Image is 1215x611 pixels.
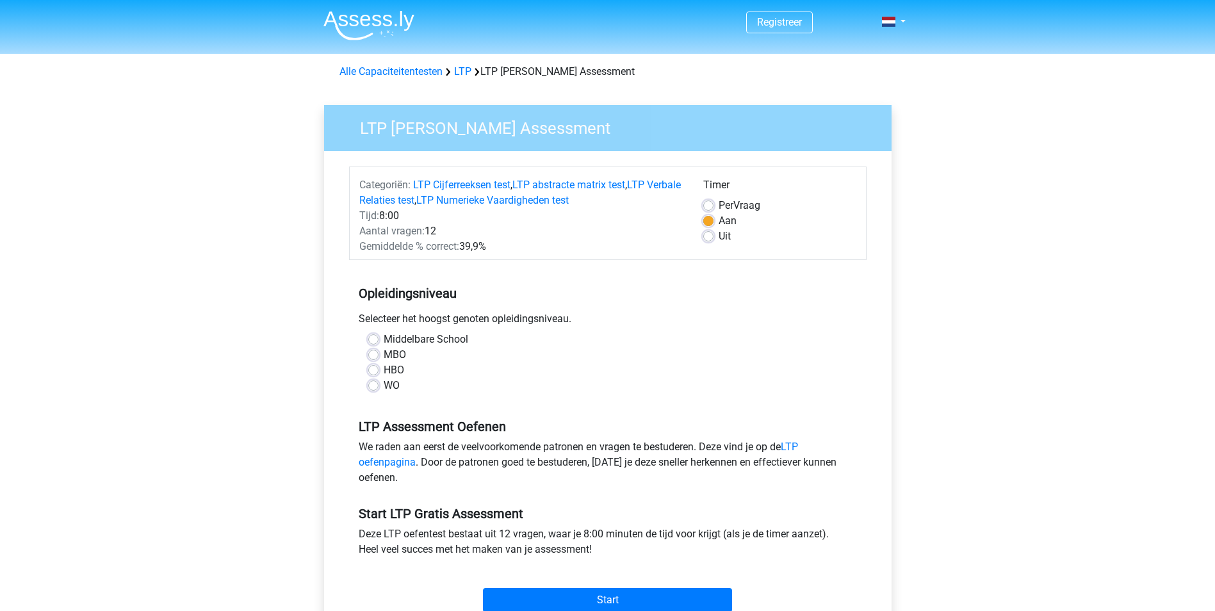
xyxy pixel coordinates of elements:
a: LTP Numerieke Vaardigheden test [416,194,569,206]
span: Per [719,199,733,211]
span: Categoriën: [359,179,411,191]
label: Middelbare School [384,332,468,347]
label: MBO [384,347,406,363]
label: HBO [384,363,404,378]
div: Deze LTP oefentest bestaat uit 12 vragen, waar je 8:00 minuten de tijd voor krijgt (als je de tim... [349,526,867,562]
label: Aan [719,213,737,229]
label: Vraag [719,198,760,213]
div: Timer [703,177,856,198]
div: 8:00 [350,208,694,224]
span: Tijd: [359,209,379,222]
h5: Start LTP Gratis Assessment [359,506,857,521]
div: Selecteer het hoogst genoten opleidingsniveau. [349,311,867,332]
span: Aantal vragen: [359,225,425,237]
h3: LTP [PERSON_NAME] Assessment [345,113,882,138]
a: Registreer [757,16,802,28]
label: WO [384,378,400,393]
label: Uit [719,229,731,244]
div: LTP [PERSON_NAME] Assessment [334,64,881,79]
span: Gemiddelde % correct: [359,240,459,252]
h5: Opleidingsniveau [359,281,857,306]
a: Alle Capaciteitentesten [339,65,443,77]
div: , , , [350,177,694,208]
a: LTP abstracte matrix test [512,179,625,191]
a: LTP [454,65,471,77]
div: 39,9% [350,239,694,254]
a: LTP Cijferreeksen test [413,179,510,191]
h5: LTP Assessment Oefenen [359,419,857,434]
div: We raden aan eerst de veelvoorkomende patronen en vragen te bestuderen. Deze vind je op de . Door... [349,439,867,491]
img: Assessly [323,10,414,40]
div: 12 [350,224,694,239]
